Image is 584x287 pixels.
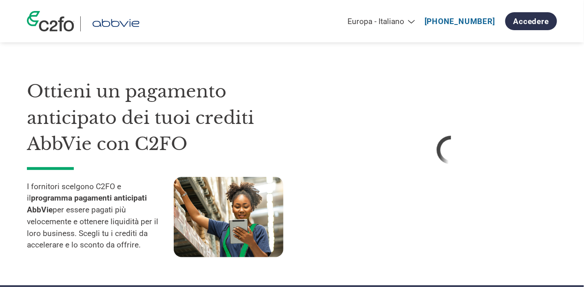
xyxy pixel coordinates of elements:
h1: Ottieni un pagamento anticipato dei tuoi crediti AbbVie con C2FO [27,78,321,157]
strong: programma pagamenti anticipati AbbVie [27,193,147,214]
a: [PHONE_NUMBER] [425,17,495,26]
p: I fornitori scelgono C2FO e il per essere pagati più velocemente e ottenere liquidità per il loro... [27,181,174,252]
a: Accedere [505,12,557,30]
img: AbbVie [87,16,145,31]
img: c2fo logo [27,11,74,31]
img: supply chain worker [174,177,283,257]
